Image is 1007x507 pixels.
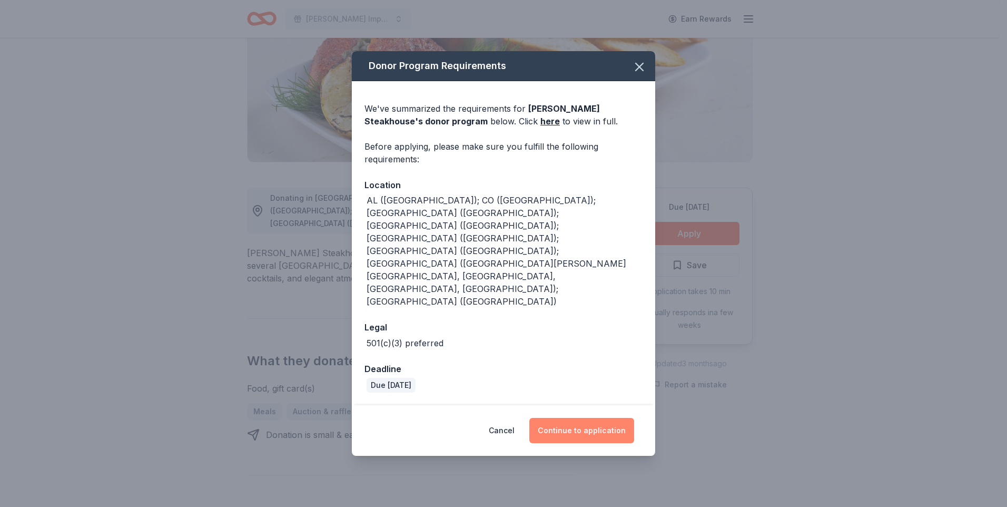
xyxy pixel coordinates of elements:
[529,418,634,443] button: Continue to application
[540,115,560,128] a: here
[364,320,643,334] div: Legal
[367,337,443,349] div: 501(c)(3) preferred
[352,51,655,81] div: Donor Program Requirements
[364,102,643,128] div: We've summarized the requirements for below. Click to view in full.
[489,418,515,443] button: Cancel
[364,362,643,376] div: Deadline
[364,178,643,192] div: Location
[367,378,416,393] div: Due [DATE]
[367,194,643,308] div: AL ([GEOGRAPHIC_DATA]); CO ([GEOGRAPHIC_DATA]); [GEOGRAPHIC_DATA] ([GEOGRAPHIC_DATA]); [GEOGRAPHI...
[364,140,643,165] div: Before applying, please make sure you fulfill the following requirements:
